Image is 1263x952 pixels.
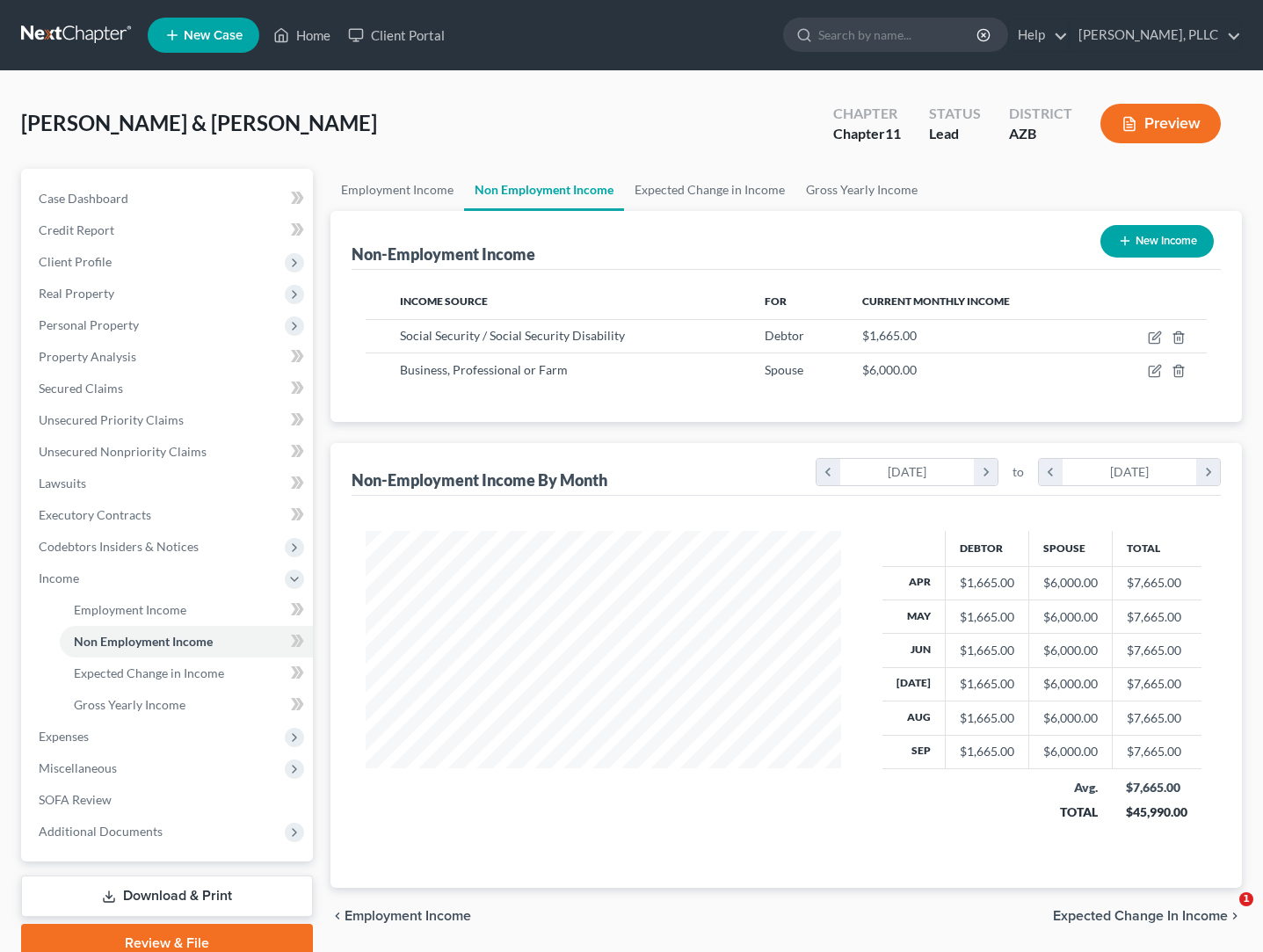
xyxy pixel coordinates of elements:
[25,404,313,436] a: Unsecured Priority Claims
[882,735,946,768] th: Sep
[345,909,471,923] span: Employment Income
[1009,124,1072,144] div: AZB
[1053,909,1228,923] span: Expected Change in Income
[21,876,313,917] a: Download & Print
[184,29,243,42] span: New Case
[1013,463,1024,481] span: to
[39,286,114,301] span: Real Property
[25,373,313,404] a: Secured Claims
[39,792,112,807] span: SOFA Review
[1203,892,1245,934] iframe: Intercom live chat
[1112,531,1201,566] th: Total
[929,104,981,124] div: Status
[1042,779,1098,796] div: Avg.
[21,110,377,135] span: [PERSON_NAME] & [PERSON_NAME]
[1009,19,1068,51] a: Help
[39,444,207,459] span: Unsecured Nonpriority Claims
[882,701,946,735] th: Aug
[39,191,128,206] span: Case Dashboard
[74,602,186,617] span: Employment Income
[39,570,79,585] span: Income
[1112,667,1201,701] td: $7,665.00
[1043,709,1098,727] div: $6,000.00
[25,183,313,214] a: Case Dashboard
[330,909,345,923] i: chevron_left
[39,476,86,491] span: Lawsuits
[25,341,313,373] a: Property Analysis
[833,124,901,144] div: Chapter
[1043,675,1098,693] div: $6,000.00
[1039,459,1063,485] i: chevron_left
[39,381,123,396] span: Secured Claims
[862,294,1010,308] span: Current Monthly Income
[840,459,975,485] div: [DATE]
[929,124,981,144] div: Lead
[1063,459,1197,485] div: [DATE]
[60,689,313,721] a: Gross Yearly Income
[882,600,946,633] th: May
[39,507,151,522] span: Executory Contracts
[352,243,535,265] div: Non-Employment Income
[400,328,625,343] span: Social Security / Social Security Disability
[1112,600,1201,633] td: $7,665.00
[1070,19,1241,51] a: [PERSON_NAME], PLLC
[1126,803,1187,821] div: $45,990.00
[960,642,1014,659] div: $1,665.00
[885,125,901,142] span: 11
[1100,104,1221,143] button: Preview
[74,665,224,680] span: Expected Change in Income
[1196,459,1220,485] i: chevron_right
[265,19,339,51] a: Home
[352,469,607,491] div: Non-Employment Income By Month
[1028,531,1112,566] th: Spouse
[818,18,979,51] input: Search by name...
[39,760,117,775] span: Miscellaneous
[624,169,795,211] a: Expected Change in Income
[39,729,89,744] span: Expenses
[1126,779,1187,796] div: $7,665.00
[795,169,928,211] a: Gross Yearly Income
[25,499,313,531] a: Executory Contracts
[1043,743,1098,760] div: $6,000.00
[60,658,313,689] a: Expected Change in Income
[960,608,1014,626] div: $1,665.00
[1043,608,1098,626] div: $6,000.00
[882,634,946,667] th: Jun
[945,531,1028,566] th: Debtor
[25,436,313,468] a: Unsecured Nonpriority Claims
[960,675,1014,693] div: $1,665.00
[39,539,199,554] span: Codebtors Insiders & Notices
[1042,803,1098,821] div: TOTAL
[1112,735,1201,768] td: $7,665.00
[974,459,998,485] i: chevron_right
[1112,701,1201,735] td: $7,665.00
[60,626,313,658] a: Non Employment Income
[1043,642,1098,659] div: $6,000.00
[74,634,213,649] span: Non Employment Income
[882,667,946,701] th: [DATE]
[39,222,114,237] span: Credit Report
[39,412,184,427] span: Unsecured Priority Claims
[1053,909,1242,923] button: Expected Change in Income chevron_right
[833,104,901,124] div: Chapter
[25,468,313,499] a: Lawsuits
[39,317,139,332] span: Personal Property
[862,362,917,377] span: $6,000.00
[339,19,454,51] a: Client Portal
[960,574,1014,592] div: $1,665.00
[1043,574,1098,592] div: $6,000.00
[817,459,840,485] i: chevron_left
[1100,225,1214,258] button: New Income
[1009,104,1072,124] div: District
[765,328,804,343] span: Debtor
[25,784,313,816] a: SOFA Review
[60,594,313,626] a: Employment Income
[39,824,163,839] span: Additional Documents
[1239,892,1253,906] span: 1
[1112,566,1201,600] td: $7,665.00
[765,362,803,377] span: Spouse
[330,169,464,211] a: Employment Income
[25,214,313,246] a: Credit Report
[400,294,488,308] span: Income Source
[400,362,568,377] span: Business, Professional or Farm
